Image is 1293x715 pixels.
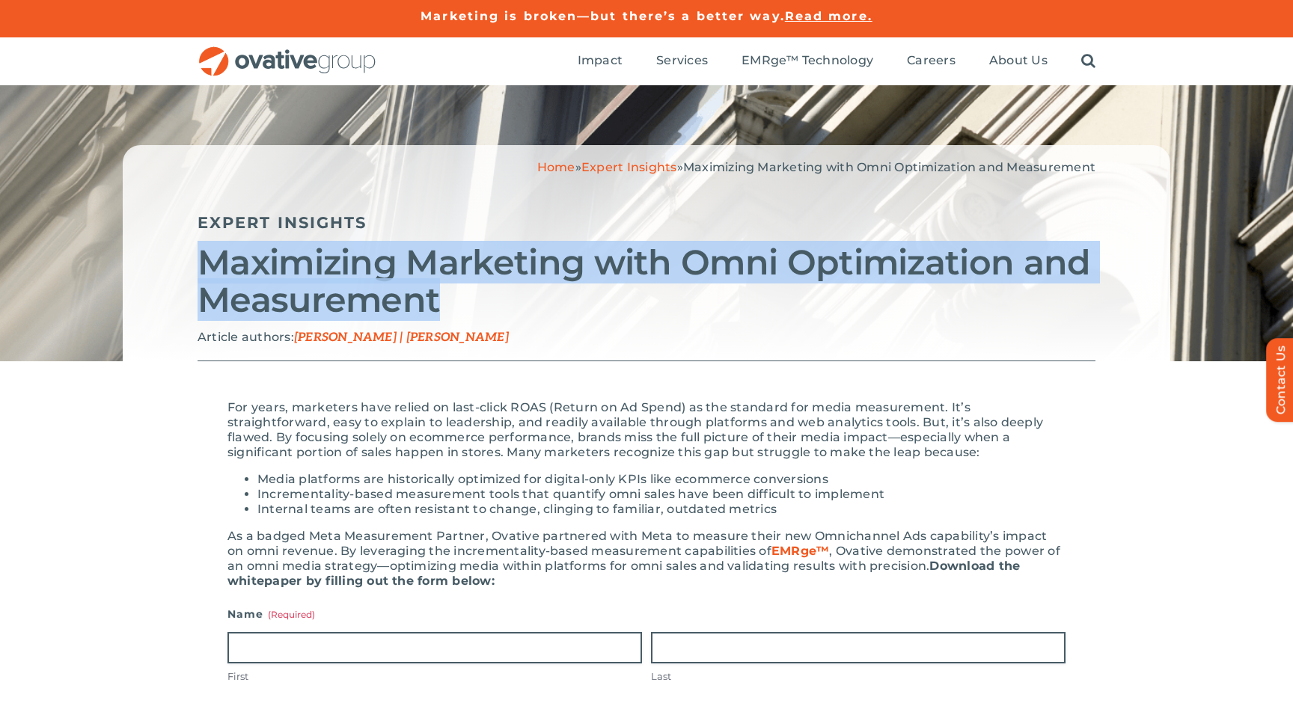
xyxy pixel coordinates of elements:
[771,544,829,558] a: EMRge™
[257,472,1066,487] li: Media platforms are historically optimized for digital-only KPIs like ecommerce conversions
[651,669,1066,684] label: Last
[578,53,623,68] span: Impact
[227,669,642,684] label: First
[227,529,1066,589] div: As a badged Meta Measurement Partner, Ovative partnered with Meta to measure their new Omnichanne...
[656,53,708,70] a: Services
[989,53,1048,68] span: About Us
[294,331,509,345] span: [PERSON_NAME] | [PERSON_NAME]
[227,400,1066,460] div: For years, marketers have relied on last-click ROAS (Return on Ad Spend) as the standard for medi...
[578,37,1095,85] nav: Menu
[578,53,623,70] a: Impact
[198,45,377,59] a: OG_Full_horizontal_RGB
[268,609,315,620] span: (Required)
[1081,53,1095,70] a: Search
[683,160,1095,174] span: Maximizing Marketing with Omni Optimization and Measurement
[198,330,1095,346] p: Article authors:
[742,53,873,68] span: EMRge™ Technology
[581,160,677,174] a: Expert Insights
[257,502,1066,517] li: Internal teams are often resistant to change, clinging to familiar, outdated metrics
[742,53,873,70] a: EMRge™ Technology
[989,53,1048,70] a: About Us
[421,9,785,23] a: Marketing is broken—but there’s a better way.
[907,53,956,68] span: Careers
[227,604,315,625] legend: Name
[257,487,1066,502] li: Incrementality-based measurement tools that quantify omni sales have been difficult to implement
[198,213,367,232] a: Expert Insights
[785,9,872,23] a: Read more.
[907,53,956,70] a: Careers
[656,53,708,68] span: Services
[537,160,575,174] a: Home
[227,559,1020,588] b: Download the whitepaper by filling out the form below:
[537,160,1095,174] span: » »
[198,244,1095,319] h2: Maximizing Marketing with Omni Optimization and Measurement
